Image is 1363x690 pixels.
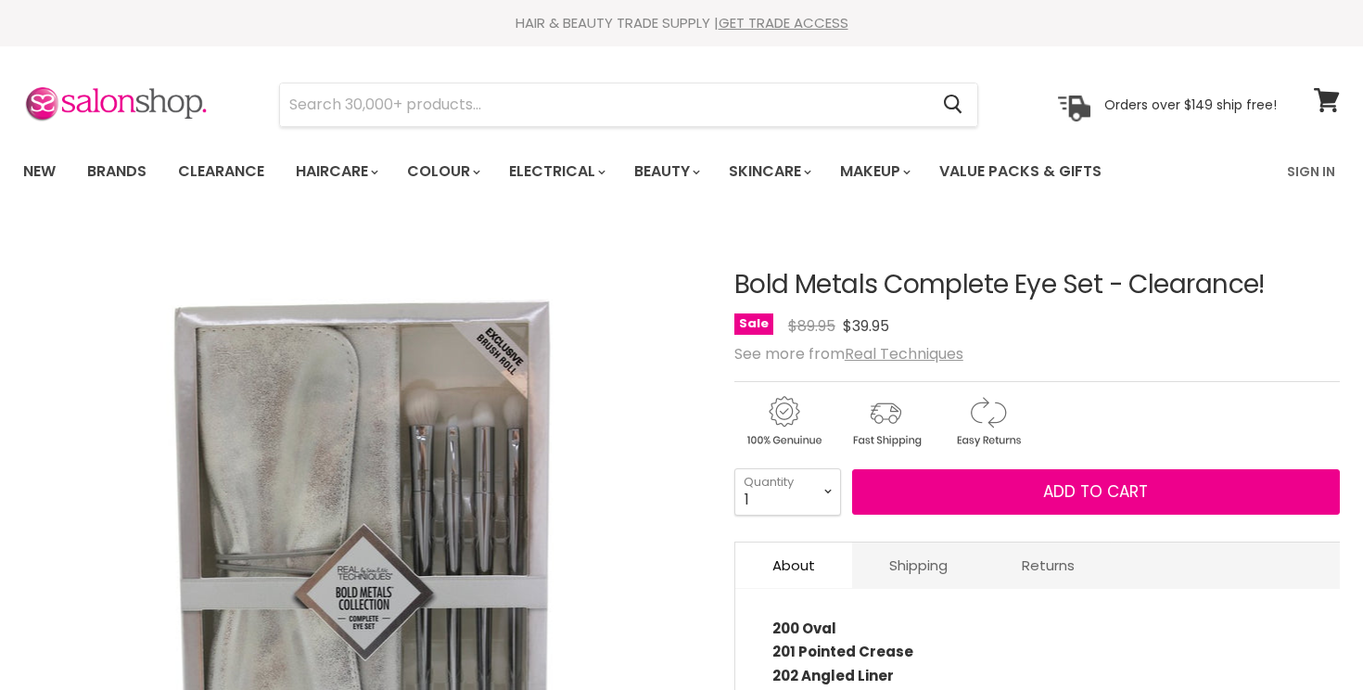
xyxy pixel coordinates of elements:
a: Brands [73,152,160,191]
select: Quantity [734,468,841,515]
span: $89.95 [788,315,835,337]
a: Makeup [826,152,922,191]
img: genuine.gif [734,393,833,450]
button: Search [928,83,977,126]
a: Colour [393,152,491,191]
span: See more from [734,343,963,364]
span: Sale [734,313,773,335]
a: Real Techniques [845,343,963,364]
strong: 200 Oval [772,619,836,638]
span: $39.95 [843,315,889,337]
button: Add to cart [852,469,1340,516]
h1: Bold Metals Complete Eye Set - Clearance! [734,271,1340,300]
a: Skincare [715,152,822,191]
img: shipping.gif [836,393,935,450]
strong: 202 Angled Liner [772,666,894,685]
iframe: Gorgias live chat messenger [1270,603,1344,671]
input: Search [280,83,928,126]
form: Product [279,83,978,127]
a: Shipping [852,543,985,588]
img: returns.gif [938,393,1037,450]
a: Beauty [620,152,711,191]
a: Sign In [1276,152,1346,191]
a: Clearance [164,152,278,191]
a: New [9,152,70,191]
strong: 201 Pointed Crease [772,642,913,661]
a: Haircare [282,152,389,191]
a: GET TRADE ACCESS [719,13,848,32]
a: Returns [985,543,1112,588]
a: Electrical [495,152,617,191]
a: About [735,543,852,588]
p: Orders over $149 ship free! [1104,96,1277,112]
ul: Main menu [9,145,1196,198]
a: Value Packs & Gifts [925,152,1115,191]
span: Add to cart [1043,480,1148,503]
